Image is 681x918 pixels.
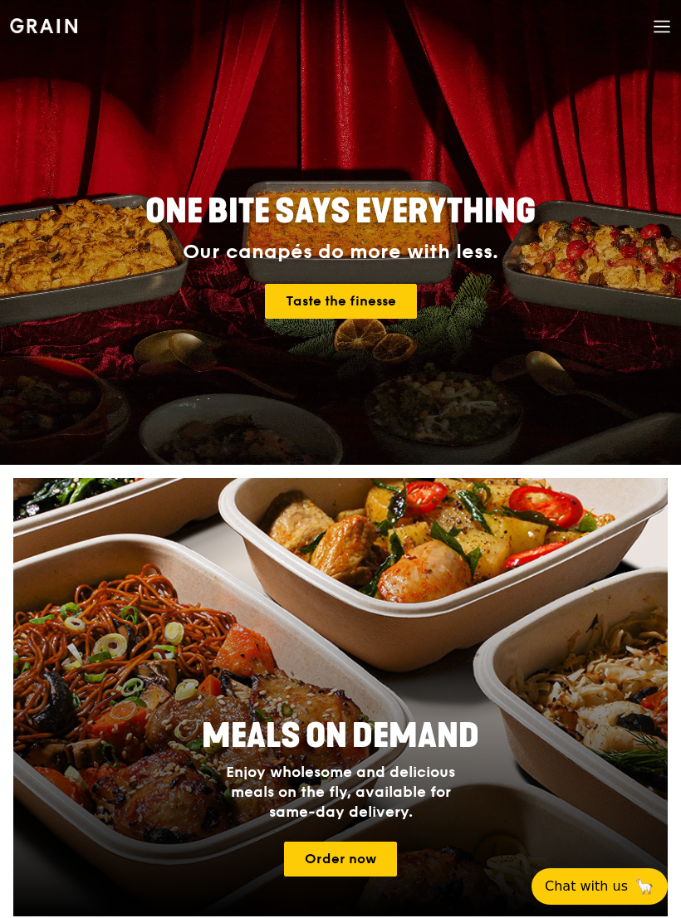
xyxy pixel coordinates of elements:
[284,842,397,876] a: Order now
[13,478,668,916] img: meals-on-demand-card.d2b6f6db.png
[84,241,597,264] div: Our canapés do more with less.
[10,18,77,33] img: Grain
[265,284,417,319] a: Taste the finesse
[226,763,455,821] span: Enjoy wholesome and delicious meals on the fly, available for same-day delivery.
[532,868,668,905] button: Chat with us🦙
[202,716,479,756] span: Meals On Demand
[545,876,628,896] span: Chat with us
[13,478,668,916] a: Meals On DemandEnjoy wholesome and delicious meals on the fly, available for same-day delivery.Or...
[145,192,536,232] span: ONE BITE SAYS EVERYTHING
[634,876,654,896] span: 🦙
